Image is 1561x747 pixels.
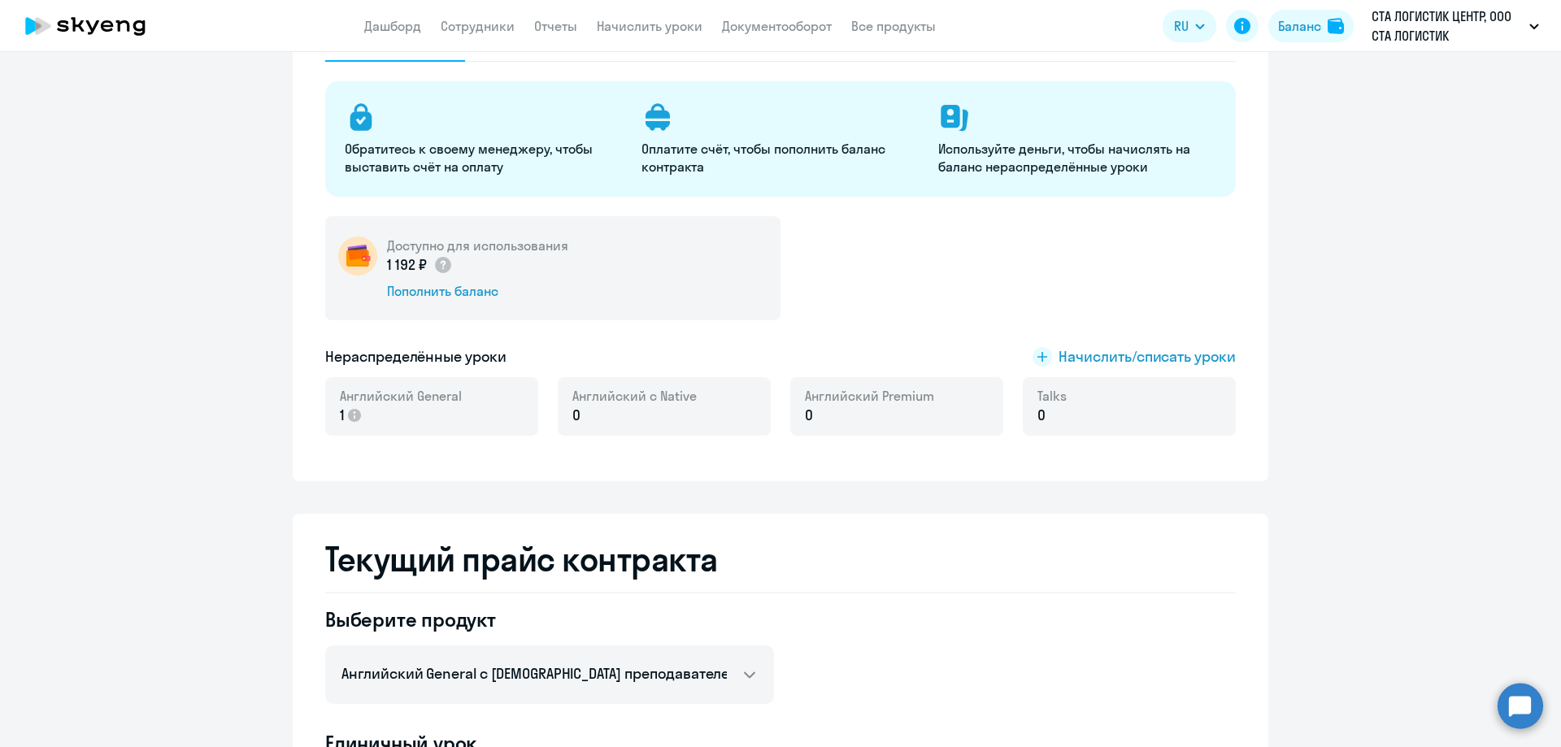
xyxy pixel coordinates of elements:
[1363,7,1547,46] button: СТА ЛОГИСТИК ЦЕНТР, ООО СТА ЛОГИСТИК
[938,140,1215,176] p: Используйте деньги, чтобы начислять на баланс нераспределённые уроки
[851,18,936,34] a: Все продукты
[345,140,622,176] p: Обратитесь к своему менеджеру, чтобы выставить счёт на оплату
[1372,7,1523,46] p: СТА ЛОГИСТИК ЦЕНТР, ООО СТА ЛОГИСТИК
[534,18,577,34] a: Отчеты
[597,18,702,34] a: Начислить уроки
[572,405,580,426] span: 0
[387,282,568,300] div: Пополнить баланс
[641,140,919,176] p: Оплатите счёт, чтобы пополнить баланс контракта
[325,346,507,367] h5: Нераспределённые уроки
[1037,387,1067,405] span: Talks
[1163,10,1216,42] button: RU
[340,387,462,405] span: Английский General
[572,387,697,405] span: Английский с Native
[1278,16,1321,36] div: Баланс
[387,254,453,276] p: 1 192 ₽
[441,18,515,34] a: Сотрудники
[364,18,421,34] a: Дашборд
[1268,10,1354,42] button: Балансbalance
[722,18,832,34] a: Документооборот
[1174,16,1189,36] span: RU
[805,387,934,405] span: Английский Premium
[1059,346,1236,367] span: Начислить/списать уроки
[805,405,813,426] span: 0
[340,405,345,426] span: 1
[1037,405,1046,426] span: 0
[387,237,568,254] h5: Доступно для использования
[338,237,377,276] img: wallet-circle.png
[325,606,774,632] h4: Выберите продукт
[325,540,1236,579] h2: Текущий прайс контракта
[1328,18,1344,34] img: balance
